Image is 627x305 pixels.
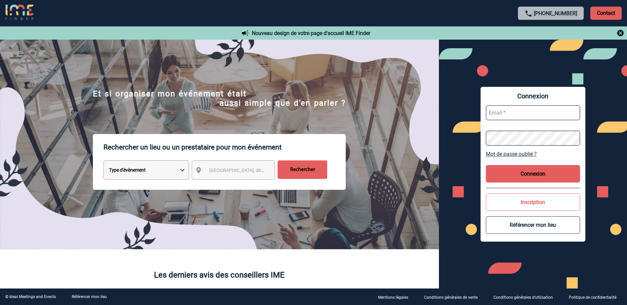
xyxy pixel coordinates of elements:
[486,216,580,234] button: Référencer mon lieu
[534,10,577,17] a: [PHONE_NUMBER]
[569,295,616,300] p: Politique de confidentialité
[419,294,488,300] a: Conditions générales de vente
[209,168,301,173] span: [GEOGRAPHIC_DATA], département, région...
[486,92,580,100] span: Connexion
[486,193,580,211] button: Inscription
[424,295,478,300] p: Conditions générales de vente
[486,105,580,120] input: Email *
[5,294,56,299] div: © Ideal Meetings and Events
[493,295,553,300] p: Conditions générales d'utilisation
[488,294,564,300] a: Conditions générales d'utilisation
[72,294,107,299] a: Référencer mon lieu
[378,295,408,300] p: Mentions légales
[278,160,327,179] input: Rechercher
[486,165,580,183] button: Connexion
[525,10,532,17] img: call-24-px.png
[486,151,580,157] a: Mot de passe oublié ?
[590,7,622,20] p: Contact
[373,294,419,300] a: Mentions légales
[564,294,627,300] a: Politique de confidentialité
[103,134,346,160] p: Rechercher un lieu ou un prestataire pour mon événement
